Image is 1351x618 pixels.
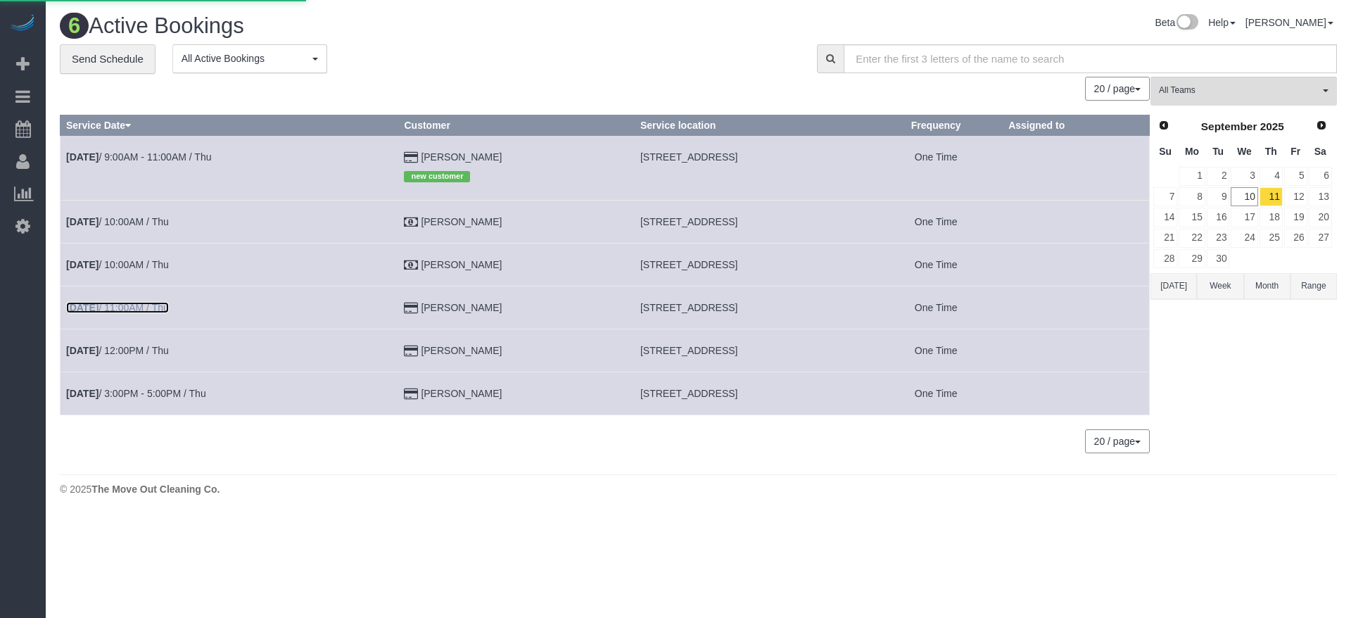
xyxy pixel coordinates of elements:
a: 23 [1207,229,1230,248]
a: 27 [1309,229,1332,248]
a: 1 [1179,167,1205,186]
a: Send Schedule [60,44,156,74]
span: 6 [60,13,89,39]
span: Monday [1185,146,1199,157]
td: Assigned to [1003,286,1150,329]
td: Schedule date [61,286,398,329]
td: Frequency [870,329,1003,372]
td: Service location [634,286,869,329]
td: Customer [398,201,635,244]
td: Service location [634,329,869,372]
a: [DATE]/ 10:00AM / Thu [66,216,169,227]
a: Prev [1154,116,1174,136]
th: Assigned to [1003,115,1150,135]
th: Frequency [870,115,1003,135]
a: 11 [1260,187,1283,206]
span: Saturday [1314,146,1326,157]
span: Thursday [1265,146,1277,157]
a: 12 [1284,187,1307,206]
td: Assigned to [1003,244,1150,286]
a: 14 [1153,208,1177,227]
td: Frequency [870,372,1003,415]
ol: All Teams [1150,77,1337,99]
td: Schedule date [61,372,398,415]
a: 15 [1179,208,1205,227]
a: 30 [1207,249,1230,268]
i: Credit Card Payment [404,346,418,356]
a: [PERSON_NAME] [421,216,502,227]
span: [STREET_ADDRESS] [640,388,737,399]
span: [STREET_ADDRESS] [640,259,737,270]
b: [DATE] [66,259,99,270]
b: [DATE] [66,302,99,313]
b: [DATE] [66,388,99,399]
td: Frequency [870,201,1003,244]
span: [STREET_ADDRESS] [640,302,737,313]
h1: Active Bookings [60,14,688,38]
th: Customer [398,115,635,135]
td: Schedule date [61,244,398,286]
span: Prev [1158,120,1169,131]
b: [DATE] [66,216,99,227]
a: 4 [1260,167,1283,186]
a: [DATE]/ 9:00AM - 11:00AM / Thu [66,151,211,163]
td: Assigned to [1003,135,1150,200]
span: [STREET_ADDRESS] [640,345,737,356]
span: Tuesday [1212,146,1224,157]
i: Check Payment [404,217,418,227]
a: [DATE]/ 10:00AM / Thu [66,259,169,270]
a: [DATE]/ 12:00PM / Thu [66,345,169,356]
a: [PERSON_NAME] [1245,17,1333,28]
td: Schedule date [61,201,398,244]
td: Service location [634,135,869,200]
a: 2 [1207,167,1230,186]
span: 2025 [1260,120,1284,132]
td: Customer [398,372,635,415]
nav: Pagination navigation [1086,77,1150,101]
td: Customer [398,329,635,372]
td: Frequency [870,286,1003,329]
a: [PERSON_NAME] [421,302,502,313]
i: Credit Card Payment [404,389,418,399]
a: 8 [1179,187,1205,206]
a: 28 [1153,249,1177,268]
td: Schedule date [61,135,398,200]
a: 22 [1179,229,1205,248]
img: New interface [1175,14,1198,32]
nav: Pagination navigation [1086,429,1150,453]
a: 7 [1153,187,1177,206]
a: 6 [1309,167,1332,186]
a: 17 [1231,208,1257,227]
td: Customer [398,135,635,200]
span: September [1201,120,1257,132]
a: Next [1312,116,1331,136]
a: 18 [1260,208,1283,227]
td: Customer [398,244,635,286]
a: 3 [1231,167,1257,186]
td: Service location [634,201,869,244]
button: Range [1290,273,1337,299]
span: Sunday [1159,146,1172,157]
button: 20 / page [1085,429,1150,453]
a: 9 [1207,187,1230,206]
a: 5 [1284,167,1307,186]
td: Service location [634,372,869,415]
a: Beta [1155,17,1198,28]
i: Check Payment [404,260,418,270]
span: All Teams [1159,84,1319,96]
div: © 2025 [60,482,1337,496]
td: Assigned to [1003,372,1150,415]
th: Service Date [61,115,398,135]
b: [DATE] [66,151,99,163]
span: [STREET_ADDRESS] [640,151,737,163]
span: [STREET_ADDRESS] [640,216,737,227]
a: 13 [1309,187,1332,206]
a: [DATE]/ 3:00PM - 5:00PM / Thu [66,388,206,399]
td: Customer [398,286,635,329]
td: Frequency [870,244,1003,286]
i: Credit Card Payment [404,153,418,163]
input: Enter the first 3 letters of the name to search [844,44,1337,73]
span: Friday [1290,146,1300,157]
button: 20 / page [1085,77,1150,101]
a: [PERSON_NAME] [421,259,502,270]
